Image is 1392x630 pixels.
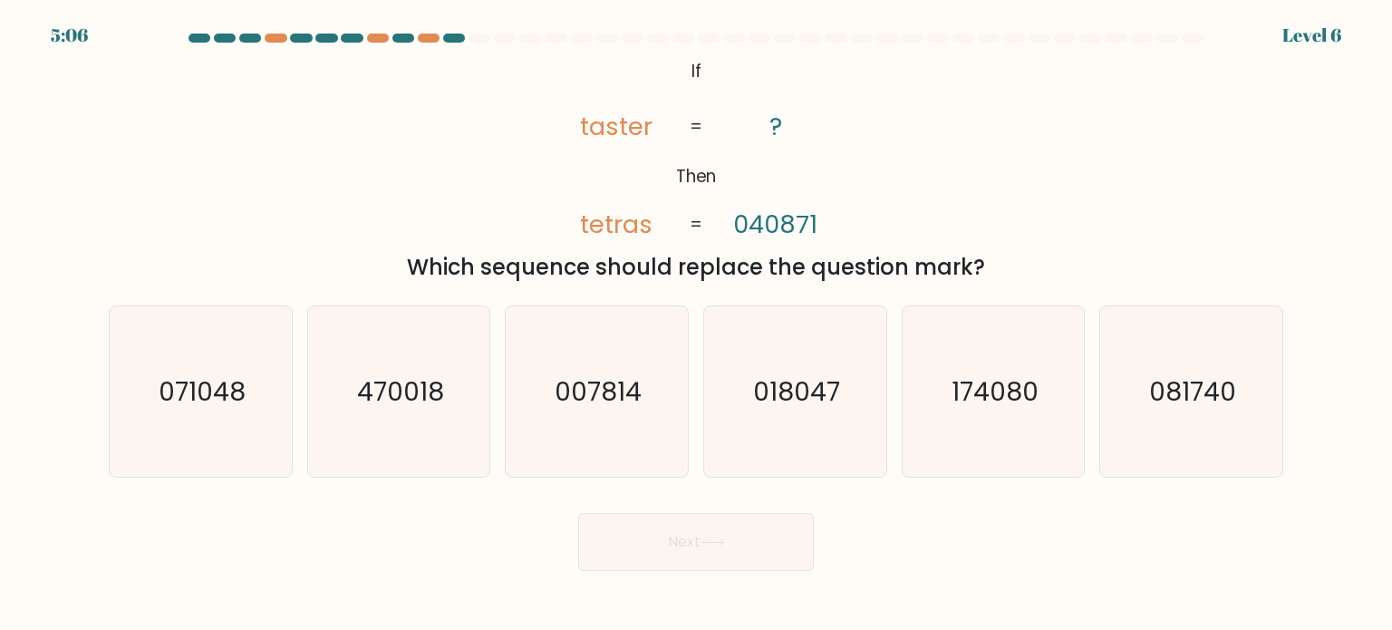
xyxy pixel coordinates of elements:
[357,373,444,409] text: 470018
[580,208,652,241] tspan: tetras
[691,59,701,83] tspan: If
[734,208,818,241] tspan: 040871
[753,373,840,409] text: 018047
[1149,373,1236,409] text: 081740
[769,110,782,143] tspan: ?
[1282,22,1341,49] div: Level 6
[580,110,652,143] tspan: taster
[120,251,1272,284] div: Which sequence should replace the question mark?
[51,22,88,49] div: 5:06
[952,373,1039,409] text: 174080
[556,373,643,409] text: 007814
[159,373,246,409] text: 071048
[676,165,717,189] tspan: Then
[543,54,849,244] svg: @import url('[URL][DOMAIN_NAME]);
[690,114,702,139] tspan: =
[690,213,702,237] tspan: =
[578,513,814,571] button: Next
